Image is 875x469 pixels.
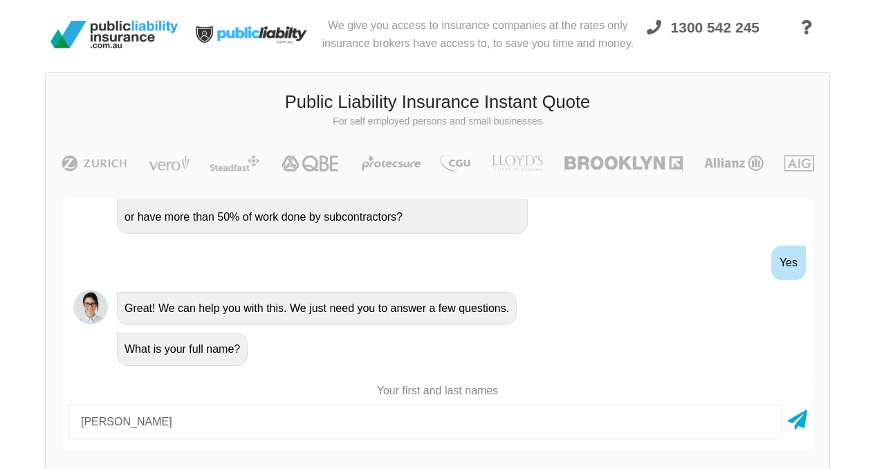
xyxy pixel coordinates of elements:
img: QBE | Public Liability Insurance [273,155,348,172]
img: Steadfast | Public Liability Insurance [204,155,265,172]
img: LLOYD's | Public Liability Insurance [484,155,551,172]
div: Great! We can help you with this. We just need you to answer a few questions. [117,292,517,325]
img: Public Liability Insurance Light [183,6,322,64]
img: Chatbot | PLI [73,290,108,324]
input: Your first and last names [68,405,782,439]
p: For self employed persons and small businesses [56,115,819,129]
img: Vero | Public Liability Insurance [142,155,196,172]
img: AIG | Public Liability Insurance [779,155,820,172]
img: Protecsure | Public Liability Insurance [356,155,426,172]
h3: Public Liability Insurance Instant Quote [56,90,819,115]
span: 1300 542 245 [671,19,759,35]
a: 1300 542 245 [634,11,772,64]
img: CGU | Public Liability Insurance [434,155,476,172]
img: Allianz | Public Liability Insurance [697,155,771,172]
div: What is your full name? [117,333,248,366]
img: Public Liability Insurance [45,15,183,54]
p: Your first and last names [62,383,813,398]
img: Zurich | Public Liability Insurance [55,155,133,172]
img: Brooklyn | Public Liability Insurance [559,155,688,172]
div: We give you access to insurance companies at the rates only insurance brokers have access to, to ... [322,6,634,64]
div: Yes [771,246,806,280]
